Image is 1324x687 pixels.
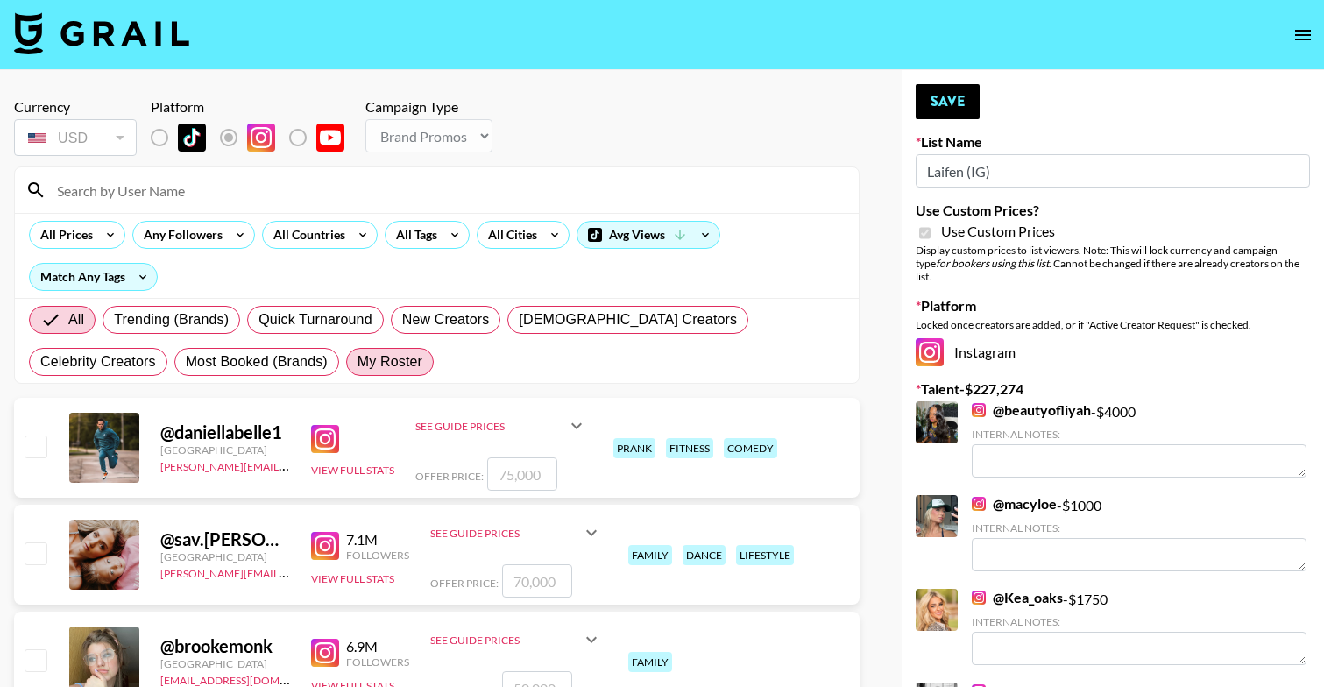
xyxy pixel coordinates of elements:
button: Save [916,84,980,119]
label: Talent - $ 227,274 [916,380,1310,398]
button: View Full Stats [311,464,394,477]
div: Internal Notes: [972,521,1306,535]
div: See Guide Prices [430,527,581,540]
div: [GEOGRAPHIC_DATA] [160,657,290,670]
div: See Guide Prices [415,405,587,447]
div: Display custom prices to list viewers. Note: This will lock currency and campaign type . Cannot b... [916,244,1310,283]
div: See Guide Prices [415,420,566,433]
div: comedy [724,438,777,458]
div: Instagram [916,338,1310,366]
div: Followers [346,549,409,562]
a: @macyloe [972,495,1057,513]
div: family [628,545,672,565]
div: See Guide Prices [430,634,581,647]
button: View Full Stats [311,572,394,585]
span: Celebrity Creators [40,351,156,372]
img: TikTok [178,124,206,152]
div: Avg Views [577,222,719,248]
div: Platform [151,98,358,116]
div: - $ 4000 [972,401,1306,478]
div: lifestyle [736,545,794,565]
div: All Cities [478,222,541,248]
div: Internal Notes: [972,615,1306,628]
a: @beautyofliyah [972,401,1091,419]
div: - $ 1000 [972,495,1306,571]
div: 7.1M [346,531,409,549]
div: Locked once creators are added, or if "Active Creator Request" is checked. [916,318,1310,331]
div: All Prices [30,222,96,248]
img: Instagram [972,403,986,417]
span: Use Custom Prices [941,223,1055,240]
img: Instagram [247,124,275,152]
div: Currency [14,98,137,116]
div: family [628,652,672,672]
div: See Guide Prices [430,619,602,661]
div: @ sav.[PERSON_NAME] [160,528,290,550]
span: Quick Turnaround [258,309,372,330]
span: [DEMOGRAPHIC_DATA] Creators [519,309,737,330]
div: Campaign Type [365,98,492,116]
img: Instagram [972,591,986,605]
input: Search by User Name [46,176,848,204]
a: [PERSON_NAME][EMAIL_ADDRESS][DOMAIN_NAME] [160,563,420,580]
span: New Creators [402,309,490,330]
span: All [68,309,84,330]
div: See Guide Prices [430,512,602,554]
a: @Kea_oaks [972,589,1063,606]
img: Instagram [972,497,986,511]
input: 75,000 [487,457,557,491]
em: for bookers using this list [936,257,1049,270]
div: Internal Notes: [972,428,1306,441]
div: Currency is locked to USD [14,116,137,159]
div: prank [613,438,655,458]
div: Any Followers [133,222,226,248]
div: @ brookemonk [160,635,290,657]
div: List locked to Instagram. [151,119,358,156]
div: - $ 1750 [972,589,1306,665]
div: Followers [346,655,409,669]
span: Offer Price: [430,577,499,590]
span: Offer Price: [415,470,484,483]
div: USD [18,123,133,153]
div: [GEOGRAPHIC_DATA] [160,443,290,457]
label: Platform [916,297,1310,315]
img: Instagram [916,338,944,366]
span: My Roster [358,351,422,372]
input: 70,000 [502,564,572,598]
div: Match Any Tags [30,264,157,290]
div: 6.9M [346,638,409,655]
div: [GEOGRAPHIC_DATA] [160,550,290,563]
span: Trending (Brands) [114,309,229,330]
img: Instagram [311,532,339,560]
img: Instagram [311,425,339,453]
img: YouTube [316,124,344,152]
label: Use Custom Prices? [916,202,1310,219]
span: Most Booked (Brands) [186,351,328,372]
div: @ daniellabelle1 [160,421,290,443]
label: List Name [916,133,1310,151]
div: All Tags [386,222,441,248]
div: All Countries [263,222,349,248]
div: fitness [666,438,713,458]
div: dance [683,545,726,565]
a: [EMAIL_ADDRESS][DOMAIN_NAME] [160,670,336,687]
img: Instagram [311,639,339,667]
a: [PERSON_NAME][EMAIL_ADDRESS][DOMAIN_NAME] [160,457,420,473]
button: open drawer [1285,18,1320,53]
img: Grail Talent [14,12,189,54]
